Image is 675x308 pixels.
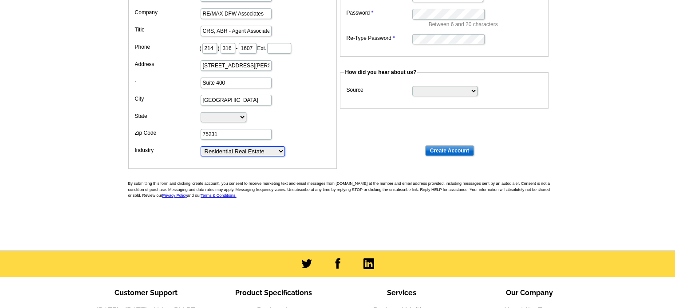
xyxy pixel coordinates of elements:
label: Industry [135,146,200,154]
label: Company [135,8,200,16]
a: Terms & Conditions. [201,193,237,198]
label: State [135,112,200,120]
label: City [135,95,200,103]
label: Re-Type Password [347,34,411,42]
p: By submitting this form and clicking 'create account', you consent to receive marketing text and ... [128,181,554,199]
label: Address [135,60,200,68]
dd: ( ) - Ext. [133,41,332,55]
input: Create Account [425,145,474,156]
label: - [135,78,200,86]
span: Customer Support [114,289,178,297]
p: Between 6 and 20 characters [429,20,544,28]
label: Title [135,26,200,34]
label: Zip Code [135,129,200,137]
span: Services [387,289,416,297]
label: Source [347,86,411,94]
iframe: LiveChat chat widget [497,102,675,308]
legend: How did you hear about us? [344,68,418,76]
label: Password [347,9,411,17]
a: Privacy Policy [162,193,187,198]
span: Product Specifications [235,289,312,297]
label: Phone [135,43,200,51]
